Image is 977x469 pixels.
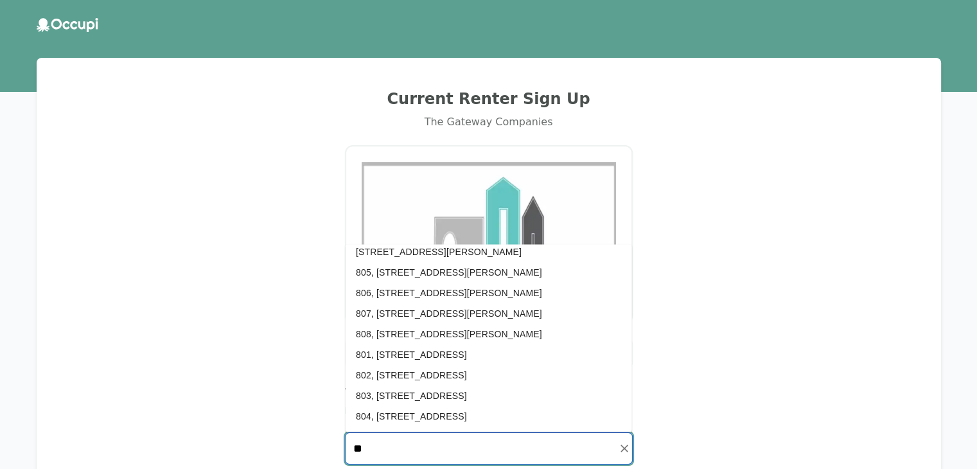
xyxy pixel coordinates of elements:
[346,433,632,464] input: Start typing...
[615,439,633,457] button: Clear
[346,365,632,385] li: 802, [STREET_ADDRESS]
[346,344,632,365] li: 801, [STREET_ADDRESS]
[362,162,616,306] img: Gateway Management
[346,283,632,303] li: 806, [STREET_ADDRESS][PERSON_NAME]
[346,303,632,324] li: 807, [STREET_ADDRESS][PERSON_NAME]
[346,406,632,427] li: 804, [STREET_ADDRESS]
[52,114,926,130] div: The Gateway Companies
[346,242,632,262] li: [STREET_ADDRESS][PERSON_NAME]
[52,89,926,109] h2: Current Renter Sign Up
[346,385,632,406] li: 803, [STREET_ADDRESS]
[345,384,633,402] h4: What is your rental address?
[346,262,632,283] li: 805, [STREET_ADDRESS][PERSON_NAME]
[346,324,632,344] li: 808, [STREET_ADDRESS][PERSON_NAME]
[345,404,633,417] p: Enter the address listed on your lease.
